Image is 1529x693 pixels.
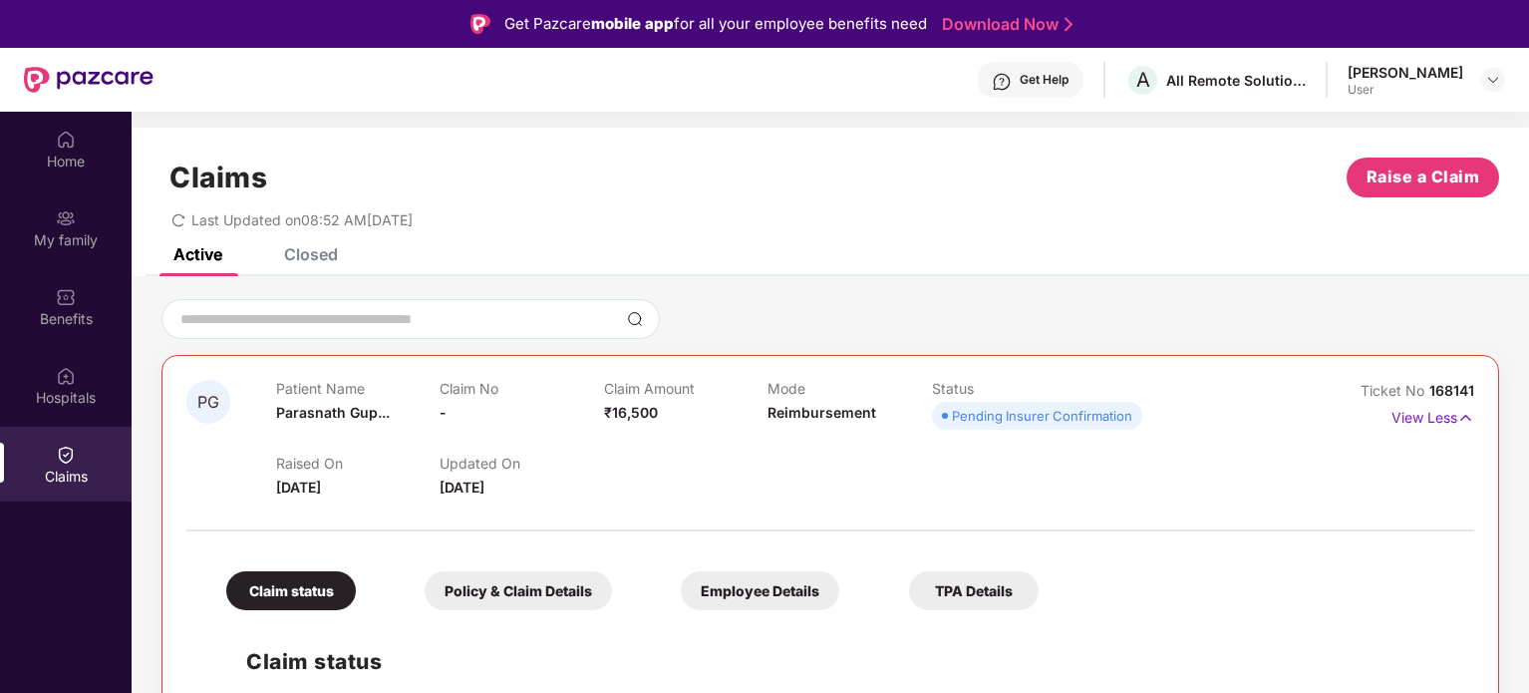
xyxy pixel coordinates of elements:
div: Get Pazcare for all your employee benefits need [504,12,927,36]
span: Last Updated on 08:52 AM[DATE] [191,211,413,228]
div: Employee Details [681,571,839,610]
img: svg+xml;base64,PHN2ZyBpZD0iSG9tZSIgeG1sbnM9Imh0dHA6Ly93d3cudzMub3JnLzIwMDAvc3ZnIiB3aWR0aD0iMjAiIG... [56,130,76,150]
img: svg+xml;base64,PHN2ZyBpZD0iQmVuZWZpdHMiIHhtbG5zPSJodHRwOi8vd3d3LnczLm9yZy8yMDAwL3N2ZyIgd2lkdGg9Ij... [56,287,76,307]
p: Claim No [440,380,603,397]
span: Ticket No [1361,382,1429,399]
span: - [440,404,447,421]
a: Download Now [942,14,1067,35]
img: svg+xml;base64,PHN2ZyB3aWR0aD0iMjAiIGhlaWdodD0iMjAiIHZpZXdCb3g9IjAgMCAyMCAyMCIgZmlsbD0ibm9uZSIgeG... [56,208,76,228]
img: svg+xml;base64,PHN2ZyBpZD0iSGVscC0zMngzMiIgeG1sbnM9Imh0dHA6Ly93d3cudzMub3JnLzIwMDAvc3ZnIiB3aWR0aD... [992,72,1012,92]
button: Raise a Claim [1347,158,1499,197]
div: TPA Details [909,571,1039,610]
span: A [1136,68,1150,92]
span: redo [171,211,185,228]
div: Active [173,244,222,264]
p: Raised On [276,455,440,472]
img: svg+xml;base64,PHN2ZyBpZD0iSG9zcGl0YWxzIiB4bWxucz0iaHR0cDovL3d3dy53My5vcmcvMjAwMC9zdmciIHdpZHRoPS... [56,366,76,386]
p: View Less [1391,402,1474,429]
span: [DATE] [440,479,484,496]
img: svg+xml;base64,PHN2ZyBpZD0iRHJvcGRvd24tMzJ4MzIiIHhtbG5zPSJodHRwOi8vd3d3LnczLm9yZy8yMDAwL3N2ZyIgd2... [1485,72,1501,88]
strong: mobile app [591,14,674,33]
span: ₹16,500 [604,404,658,421]
div: All Remote Solutions Private Limited [1166,71,1306,90]
span: 168141 [1429,382,1474,399]
p: Claim Amount [604,380,767,397]
div: User [1348,82,1463,98]
span: PG [197,394,219,411]
div: [PERSON_NAME] [1348,63,1463,82]
div: Policy & Claim Details [425,571,612,610]
p: Patient Name [276,380,440,397]
span: Reimbursement [767,404,876,421]
img: Logo [470,14,490,34]
img: Stroke [1065,14,1072,35]
p: Updated On [440,455,603,472]
img: New Pazcare Logo [24,67,153,93]
h2: Claim status [246,645,1454,678]
img: svg+xml;base64,PHN2ZyBpZD0iQ2xhaW0iIHhtbG5zPSJodHRwOi8vd3d3LnczLm9yZy8yMDAwL3N2ZyIgd2lkdGg9IjIwIi... [56,445,76,465]
img: svg+xml;base64,PHN2ZyBpZD0iU2VhcmNoLTMyeDMyIiB4bWxucz0iaHR0cDovL3d3dy53My5vcmcvMjAwMC9zdmciIHdpZH... [627,311,643,327]
div: Claim status [226,571,356,610]
div: Closed [284,244,338,264]
span: [DATE] [276,479,321,496]
p: Status [932,380,1095,397]
div: Get Help [1020,72,1069,88]
img: svg+xml;base64,PHN2ZyB4bWxucz0iaHR0cDovL3d3dy53My5vcmcvMjAwMC9zdmciIHdpZHRoPSIxNyIgaGVpZ2h0PSIxNy... [1457,407,1474,429]
h1: Claims [169,161,267,194]
span: Raise a Claim [1367,165,1480,189]
div: Pending Insurer Confirmation [952,406,1132,426]
p: Mode [767,380,931,397]
span: Parasnath Gup... [276,404,390,421]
